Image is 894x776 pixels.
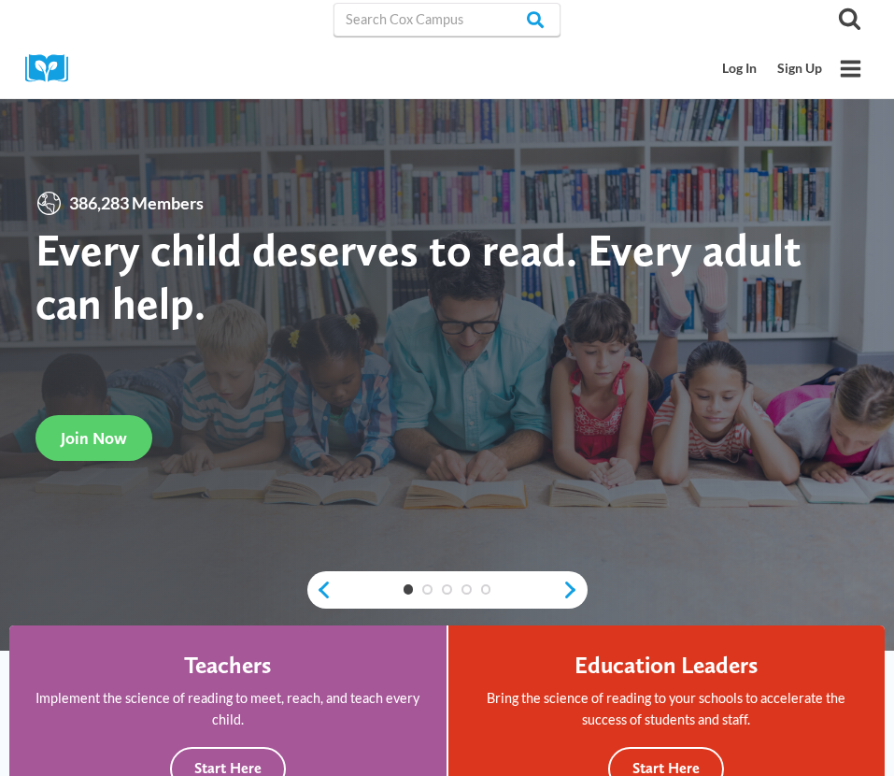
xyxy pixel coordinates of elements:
a: 2 [422,584,433,595]
p: Implement the science of reading to meet, reach, and teach every child. [35,687,421,730]
img: Cox Campus [25,54,81,83]
a: 3 [442,584,452,595]
button: Open menu [832,50,869,87]
a: previous [307,580,333,600]
a: Join Now [35,415,152,461]
a: next [562,580,588,600]
a: Log In [713,51,768,86]
h4: Teachers [184,651,271,679]
nav: Secondary Mobile Navigation [713,51,832,86]
input: Search Cox Campus [333,3,561,36]
div: content slider buttons [307,571,588,609]
strong: Every child deserves to read. Every adult can help. [35,223,802,330]
h4: Education Leaders [575,651,758,679]
a: 1 [404,584,414,595]
span: 386,283 Members [63,190,210,217]
p: Bring the science of reading to your schools to accelerate the success of students and staff. [474,687,860,730]
a: Sign Up [767,51,832,86]
a: 4 [461,584,472,595]
a: 5 [481,584,491,595]
span: Join Now [61,428,127,448]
